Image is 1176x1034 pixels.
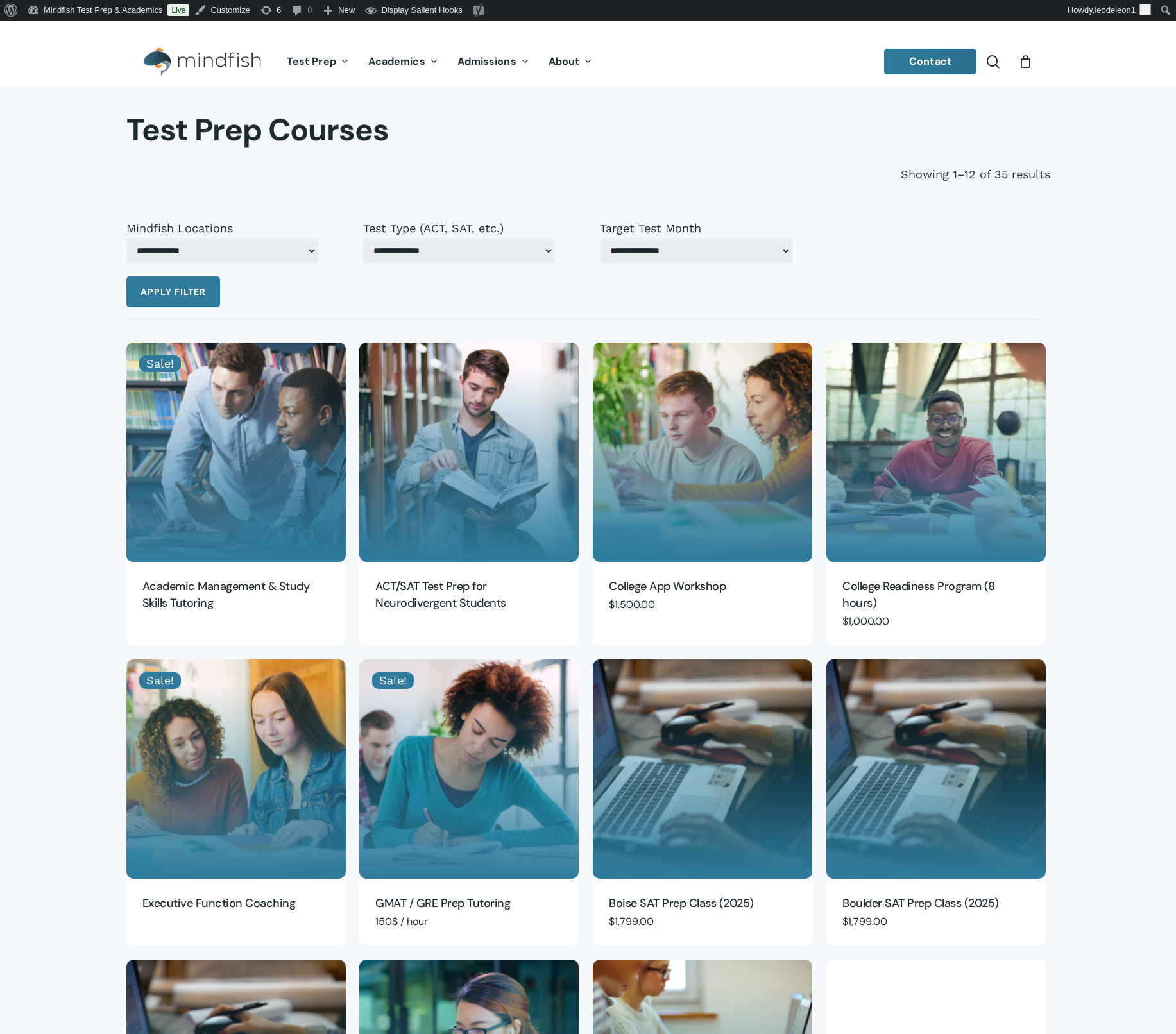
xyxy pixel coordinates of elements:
[842,578,1030,613] a: College Readiness Program (8 hours)
[359,343,579,562] a: ACT/SAT Test Prep for Neurodivergent Students
[126,659,346,879] img: Executive Function Coaching 1
[368,55,425,68] span: Academics
[287,55,336,68] span: Test Prep
[609,598,655,611] bdi: 1,500.00
[359,659,579,879] a: GMAT / GRE Prep Tutoring
[359,343,579,562] img: Neurodivergent
[609,915,615,928] span: $
[139,672,181,689] span: Sale!
[126,38,1050,86] header: Main Menu
[826,659,1046,879] img: Online SAT Prep 14
[126,276,220,307] button: Apply filter
[593,659,812,879] img: Online SAT Prep 14
[457,55,516,68] span: Admissions
[826,343,1046,562] a: College Readiness Program (8 hours)
[448,56,539,67] a: Admissions
[600,222,792,235] label: Target Test Month
[842,915,887,928] bdi: 1,799.00
[842,915,848,928] span: $
[363,222,555,235] label: Test Type (ACT, SAT, etc.)
[909,55,951,68] span: Contact
[1095,5,1136,15] span: leodeleon1
[277,38,602,86] nav: Main Menu
[126,222,318,235] label: Mindfish Locations
[842,614,848,628] span: $
[375,915,428,928] span: 150$ / hour
[142,895,330,913] a: Executive Function Coaching
[593,343,812,562] img: College Essay Bootcamp
[539,56,602,67] a: About
[593,659,812,879] a: Boise SAT Prep Class (2025)
[609,915,654,928] bdi: 1,799.00
[609,578,796,596] a: College App Workshop
[609,598,615,611] span: $
[375,578,563,613] a: ACT/SAT Test Prep for Neurodivergent Students
[126,343,346,562] img: Teacher working with male teenage pupil at computer
[826,343,1046,562] img: College Readiness
[375,895,563,913] a: GMAT / GRE Prep Tutoring
[126,343,346,562] a: Academic Management & Study Skills Tutoring
[842,895,1030,913] a: Boulder SAT Prep Class (2025)
[549,55,580,68] span: About
[142,578,330,613] a: Academic Management & Study Skills Tutoring
[167,4,189,16] a: Live
[126,659,346,879] a: Executive Function Coaching
[277,56,359,67] a: Test Prep
[359,659,579,879] img: GMAT GRE 1
[884,49,976,74] a: Contact
[826,659,1046,879] a: Boulder SAT Prep Class (2025)
[359,56,448,67] a: Academics
[139,355,181,372] span: Sale!
[901,162,1050,187] p: Showing 1–12 of 35 results
[842,614,889,628] bdi: 1,000.00
[593,343,812,562] a: College App Workshop
[126,112,1050,149] h1: Test Prep Courses
[372,672,414,689] span: Sale!
[609,895,796,913] a: Boise SAT Prep Class (2025)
